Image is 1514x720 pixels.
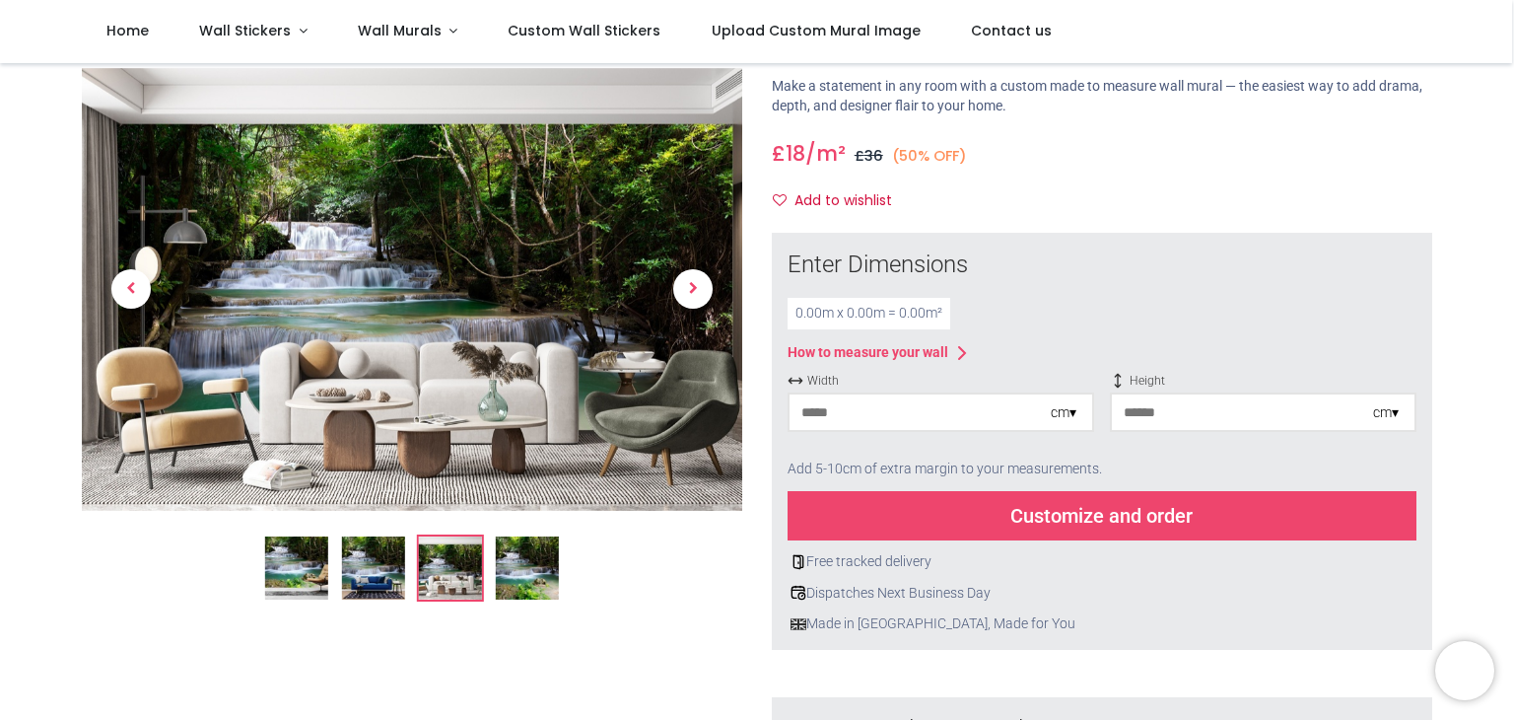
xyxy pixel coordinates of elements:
div: Customize and order [788,491,1416,540]
div: Add 5-10cm of extra margin to your measurements. [788,448,1416,491]
span: Width [788,373,1094,390]
span: Wall Murals [358,21,442,40]
div: Made in [GEOGRAPHIC_DATA], Made for You [788,614,1416,634]
div: Dispatches Next Business Day [788,584,1416,604]
span: Height [1110,373,1416,390]
img: WS-42151-04 [496,537,559,600]
div: 0.00 m x 0.00 m = 0.00 m² [788,298,950,329]
p: Make a statement in any room with a custom made to measure wall mural — the easiest way to add dr... [772,77,1432,115]
span: /m² [805,139,846,168]
span: Home [106,21,149,40]
i: Add to wishlist [773,193,787,207]
a: Previous [82,135,180,445]
span: 36 [864,146,883,166]
small: (50% OFF) [892,146,967,167]
span: Upload Custom Mural Image [712,21,921,40]
span: Wall Stickers [199,21,291,40]
span: 18 [786,139,805,168]
img: Tropical Forest Waterfall Wall Mural Wallpaper [265,537,328,600]
iframe: Brevo live chat [1435,641,1494,700]
img: uk [791,616,806,632]
img: WS-42151-03 [419,537,482,600]
img: WS-42151-02 [342,537,405,600]
span: £ [855,146,883,166]
div: How to measure your wall [788,343,948,363]
div: cm ▾ [1051,403,1076,423]
a: Next [644,135,742,445]
span: £ [772,139,805,168]
div: Free tracked delivery [788,552,1416,572]
div: cm ▾ [1373,403,1399,423]
span: Next [673,270,713,310]
img: WS-42151-03 [82,68,742,511]
button: Add to wishlistAdd to wishlist [772,184,909,218]
span: Custom Wall Stickers [508,21,660,40]
span: Contact us [971,21,1052,40]
div: Enter Dimensions [788,249,1416,282]
span: Previous [111,270,151,310]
